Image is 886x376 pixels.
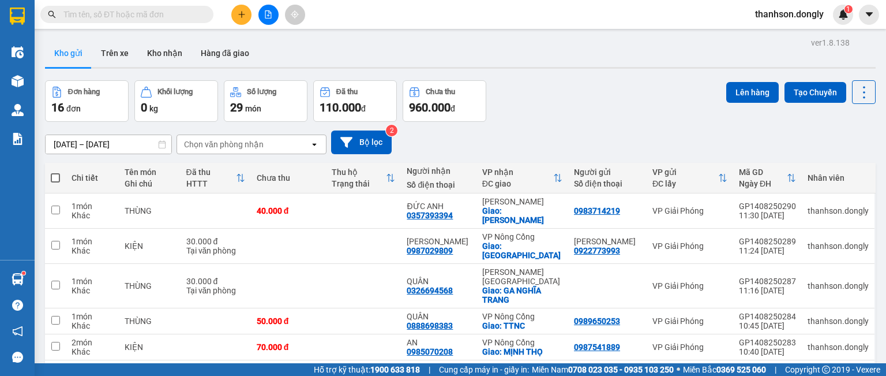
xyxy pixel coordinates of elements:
[775,363,776,376] span: |
[72,338,113,347] div: 2 món
[285,5,305,25] button: aim
[224,80,307,122] button: Số lượng29món
[125,206,174,215] div: THÙNG
[10,8,25,25] img: logo-vxr
[181,163,251,193] th: Toggle SortBy
[230,100,243,114] span: 29
[739,286,796,295] div: 11:16 [DATE]
[739,211,796,220] div: 11:30 [DATE]
[439,363,529,376] span: Cung cấp máy in - giấy in:
[739,338,796,347] div: GP1408250283
[482,338,562,347] div: VP Nông Cống
[739,202,796,211] div: GP1408250290
[574,206,620,215] div: 0983714219
[186,277,245,286] div: 30.000 đ
[72,237,113,246] div: 1 món
[574,317,620,326] div: 0989650253
[739,246,796,255] div: 11:24 [DATE]
[370,365,420,374] strong: 1900 633 818
[12,326,23,337] span: notification
[808,343,869,352] div: thanhson.dongly
[22,271,25,275] sup: 1
[733,163,802,193] th: Toggle SortBy
[186,179,236,188] div: HTTT
[386,125,397,136] sup: 2
[314,363,420,376] span: Hỗ trợ kỹ thuật:
[726,82,779,103] button: Lên hàng
[407,321,453,330] div: 0888698383
[574,343,620,352] div: 0987541889
[450,104,455,113] span: đ
[677,367,680,372] span: ⚪️
[72,202,113,211] div: 1 món
[66,104,81,113] span: đơn
[186,246,245,255] div: Tại văn phòng
[186,237,245,246] div: 30.000 đ
[407,180,470,189] div: Số điện thoại
[186,167,236,177] div: Đã thu
[864,9,874,20] span: caret-down
[859,5,879,25] button: caret-down
[72,347,113,356] div: Khác
[403,80,486,122] button: Chưa thu960.000đ
[739,237,796,246] div: GP1408250289
[92,39,138,67] button: Trên xe
[426,88,455,96] div: Chưa thu
[716,365,766,374] strong: 0369 525 060
[12,300,23,311] span: question-circle
[332,179,386,188] div: Trạng thái
[409,100,450,114] span: 960.000
[647,163,733,193] th: Toggle SortBy
[72,173,113,183] div: Chi tiết
[739,312,796,321] div: GP1408250284
[320,100,361,114] span: 110.000
[808,241,869,251] div: thanhson.dongly
[141,100,147,114] span: 0
[12,104,24,116] img: warehouse-icon
[652,317,727,326] div: VP Giải Phóng
[264,10,272,18] span: file-add
[482,197,562,206] div: [PERSON_NAME]
[652,206,727,215] div: VP Giải Phóng
[407,166,470,176] div: Người nhận
[157,88,193,96] div: Khối lượng
[238,10,246,18] span: plus
[844,5,853,13] sup: 1
[138,39,192,67] button: Kho nhận
[231,5,251,25] button: plus
[822,366,830,374] span: copyright
[72,211,113,220] div: Khác
[407,338,470,347] div: AN
[652,281,727,291] div: VP Giải Phóng
[186,286,245,295] div: Tại văn phòng
[149,104,158,113] span: kg
[332,167,386,177] div: Thu hộ
[568,365,674,374] strong: 0708 023 035 - 0935 103 250
[257,206,320,215] div: 40.000 đ
[739,179,787,188] div: Ngày ĐH
[652,179,718,188] div: ĐC lấy
[291,10,299,18] span: aim
[72,246,113,255] div: Khác
[45,80,129,122] button: Đơn hàng16đơn
[407,347,453,356] div: 0985070208
[407,237,470,246] div: Sơn Anh
[482,206,562,225] div: Giao: HOÀNG SƠN
[739,277,796,286] div: GP1408250287
[739,321,796,330] div: 10:45 [DATE]
[683,363,766,376] span: Miền Bắc
[482,286,562,304] div: Giao: GA NGHĨA TRANG
[482,312,562,321] div: VP Nông Cống
[652,343,727,352] div: VP Giải Phóng
[257,317,320,326] div: 50.000 đ
[808,173,869,183] div: Nhân viên
[184,139,264,150] div: Chọn văn phòng nhận
[12,352,23,363] span: message
[257,173,320,183] div: Chưa thu
[482,321,562,330] div: Giao: TTNC
[532,363,674,376] span: Miền Nam
[48,10,56,18] span: search
[326,163,401,193] th: Toggle SortBy
[192,39,258,67] button: Hàng đã giao
[482,241,562,260] div: Giao: NC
